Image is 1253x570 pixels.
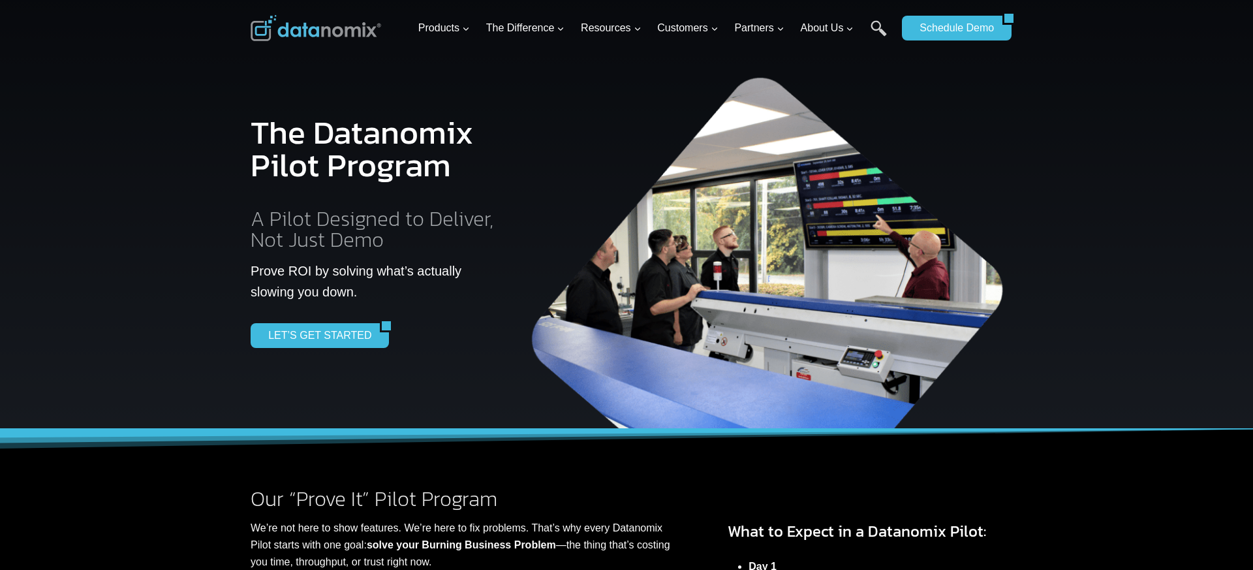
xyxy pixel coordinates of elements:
span: Products [418,20,470,37]
strong: solve your Burning Business Problem [367,539,556,550]
h2: A Pilot Designed to Deliver, Not Just Demo [251,208,503,250]
a: LET’S GET STARTED [251,323,380,348]
span: The Difference [486,20,565,37]
span: Partners [734,20,784,37]
img: The Datanomix Production Monitoring Pilot Program [524,65,1013,429]
h3: What to Expect in a Datanomix Pilot: [728,520,1002,543]
span: Resources [581,20,641,37]
h2: Our “Prove It” Pilot Program [251,488,675,509]
span: About Us [801,20,854,37]
nav: Primary Navigation [413,7,896,50]
img: Datanomix [251,15,381,41]
h1: The Datanomix Pilot Program [251,106,503,192]
a: Search [871,20,887,50]
a: Schedule Demo [902,16,1002,40]
p: Prove ROI by solving what’s actually slowing you down. [251,261,503,302]
p: We’re not here to show features. We’re here to fix problems. That’s why every Datanomix Pilot sta... [251,520,675,570]
span: Customers [657,20,718,37]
